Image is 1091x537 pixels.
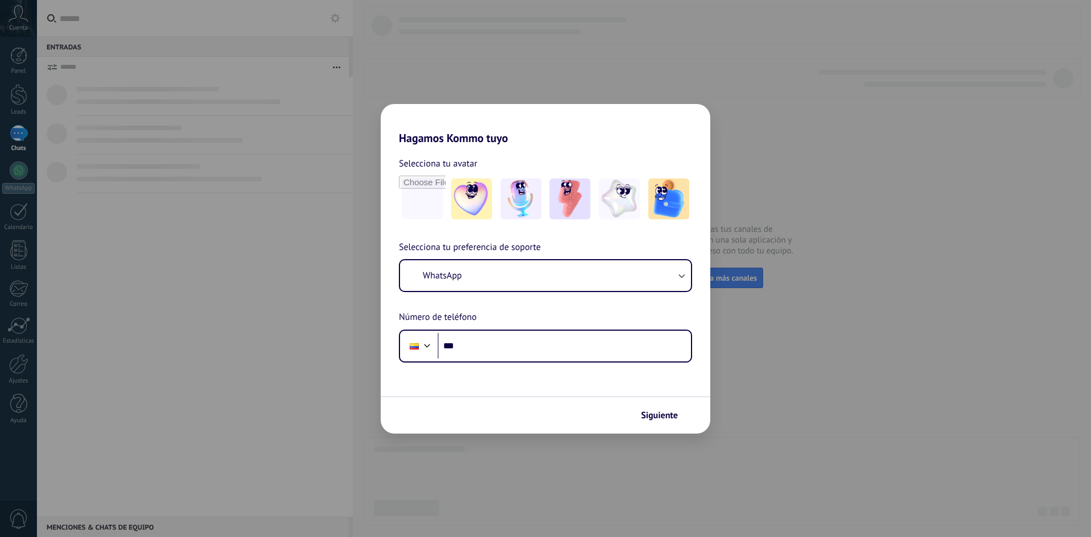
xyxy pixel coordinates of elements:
span: Número de teléfono [399,310,477,325]
span: Selecciona tu avatar [399,156,477,171]
img: -3.jpeg [549,178,590,219]
img: -4.jpeg [599,178,640,219]
button: Siguiente [636,406,693,425]
img: -1.jpeg [451,178,492,219]
span: Selecciona tu preferencia de soporte [399,240,541,255]
img: -5.jpeg [648,178,689,219]
button: WhatsApp [400,260,691,291]
img: -2.jpeg [501,178,542,219]
span: WhatsApp [423,270,462,281]
span: Siguiente [641,411,678,419]
h2: Hagamos Kommo tuyo [381,104,710,145]
div: Colombia: + 57 [403,334,425,358]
